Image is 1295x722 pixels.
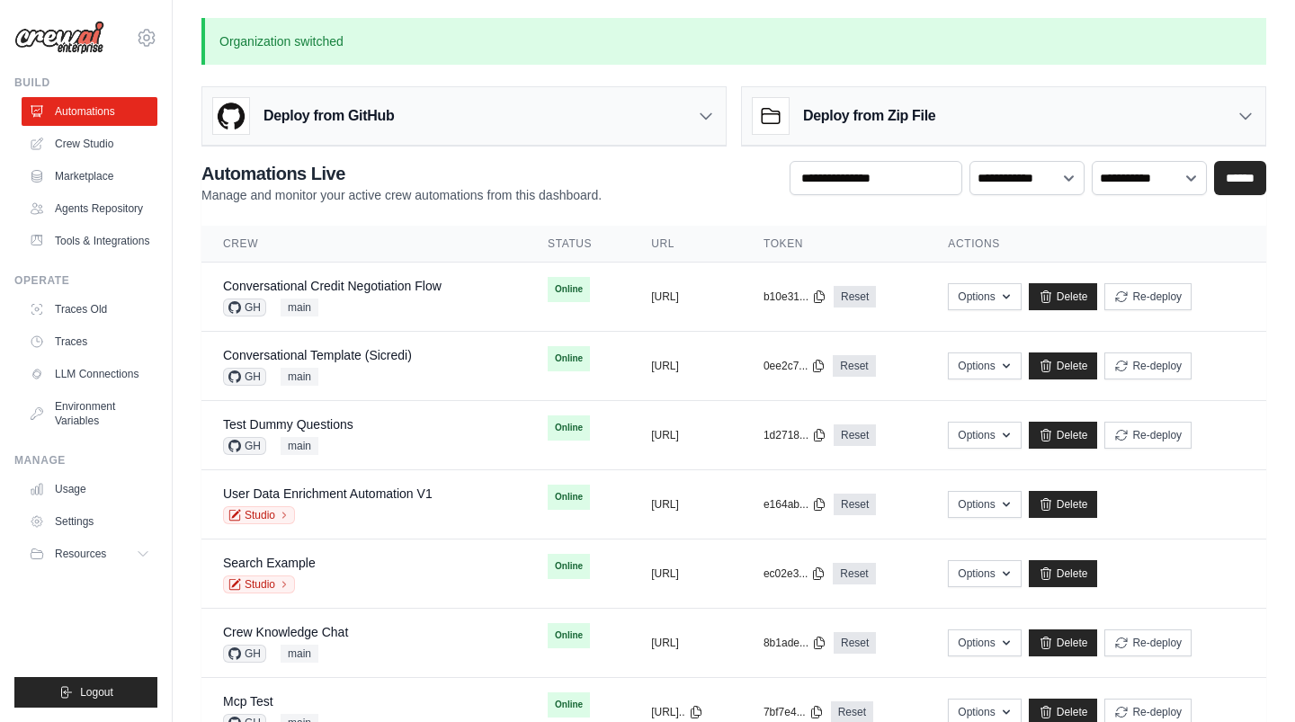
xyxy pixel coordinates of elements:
button: Options [948,629,1021,656]
a: Studio [223,575,295,593]
a: Reset [833,563,875,584]
button: 8b1ade... [764,636,826,650]
p: Organization switched [201,18,1266,65]
a: Delete [1029,491,1098,518]
a: Conversational Template (Sicredi) [223,348,412,362]
h2: Automations Live [201,161,602,186]
a: Marketplace [22,162,157,191]
span: main [281,299,318,316]
span: Online [548,346,590,371]
a: Settings [22,507,157,536]
a: Delete [1029,283,1098,310]
button: Resources [22,539,157,568]
span: GH [223,299,266,316]
button: Options [948,352,1021,379]
a: Tools & Integrations [22,227,157,255]
div: Build [14,76,157,90]
button: Options [948,422,1021,449]
button: Re-deploy [1104,422,1192,449]
th: Crew [201,226,526,263]
span: Logout [80,685,113,700]
h3: Deploy from Zip File [803,105,935,127]
a: Crew Studio [22,129,157,158]
span: Online [548,554,590,579]
button: Logout [14,677,157,708]
button: 7bf7e4... [764,705,824,719]
button: ec02e3... [764,566,826,581]
span: Online [548,415,590,441]
a: Mcp Test [223,694,273,709]
button: 1d2718... [764,428,826,442]
img: GitHub Logo [213,98,249,134]
a: Traces Old [22,295,157,324]
button: Options [948,560,1021,587]
div: Manage [14,453,157,468]
button: Re-deploy [1104,352,1192,379]
th: Actions [926,226,1266,263]
h3: Deploy from GitHub [263,105,394,127]
a: Delete [1029,629,1098,656]
a: Delete [1029,352,1098,379]
th: URL [630,226,742,263]
div: Operate [14,273,157,288]
span: Online [548,277,590,302]
a: Usage [22,475,157,504]
a: Search Example [223,556,316,570]
a: Studio [223,506,295,524]
span: main [281,645,318,663]
img: Logo [14,21,104,55]
a: Reset [834,494,876,515]
button: Options [948,491,1021,518]
button: Re-deploy [1104,283,1192,310]
th: Status [526,226,630,263]
span: main [281,368,318,386]
button: b10e31... [764,290,826,304]
span: Online [548,623,590,648]
span: Online [548,485,590,510]
a: Delete [1029,422,1098,449]
a: Test Dummy Questions [223,417,353,432]
button: Re-deploy [1104,629,1192,656]
a: Reset [834,286,876,308]
span: main [281,437,318,455]
a: Delete [1029,560,1098,587]
span: Online [548,692,590,718]
a: User Data Enrichment Automation V1 [223,486,433,501]
a: Reset [834,424,876,446]
button: Options [948,283,1021,310]
a: Automations [22,97,157,126]
button: 0ee2c7... [764,359,826,373]
button: e164ab... [764,497,826,512]
a: Reset [833,355,875,377]
a: Environment Variables [22,392,157,435]
th: Token [742,226,926,263]
a: LLM Connections [22,360,157,388]
p: Manage and monitor your active crew automations from this dashboard. [201,186,602,204]
span: GH [223,437,266,455]
a: Conversational Credit Negotiation Flow [223,279,442,293]
a: Agents Repository [22,194,157,223]
a: Reset [834,632,876,654]
a: Traces [22,327,157,356]
span: Resources [55,547,106,561]
span: GH [223,368,266,386]
a: Crew Knowledge Chat [223,625,348,639]
span: GH [223,645,266,663]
